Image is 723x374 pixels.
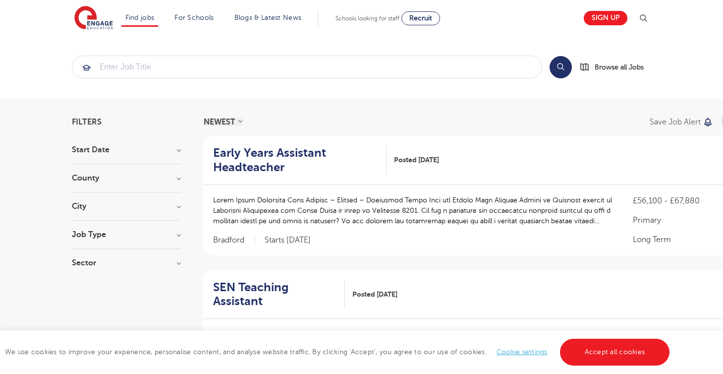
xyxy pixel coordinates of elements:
span: Bradford [213,235,255,246]
h3: City [72,202,181,210]
a: SEN Teaching Assistant [213,280,345,309]
span: Posted [DATE] [352,289,397,300]
a: Find jobs [125,14,155,21]
a: Early Years Assistant Headteacher [213,146,387,175]
img: Engage Education [74,6,113,31]
a: Cookie settings [497,348,548,356]
h2: Early Years Assistant Headteacher [213,146,379,175]
p: LOR Ipsumdol Sitametco/Adipiscinge Seddo- Eiusmodt Incididun ut Laboree Dolore – Magnaali Enimad ... [213,329,613,360]
h3: Sector [72,259,181,267]
h2: SEN Teaching Assistant [213,280,337,309]
a: Accept all cookies [560,339,670,366]
input: Submit [72,56,542,78]
button: Search [550,56,572,78]
span: Schools looking for staff [335,15,399,22]
button: Save job alert [650,118,714,126]
span: We use cookies to improve your experience, personalise content, and analyse website traffic. By c... [5,348,672,356]
h3: County [72,174,181,182]
h3: Start Date [72,146,181,154]
a: Sign up [584,11,627,25]
p: Lorem Ipsum Dolorsita Cons Adipisc – Elitsed – Doeiusmod Tempo Inci utl Etdolo Magn Aliquae Admin... [213,195,613,226]
a: Recruit [401,11,440,25]
h3: Job Type [72,231,181,239]
span: Browse all Jobs [595,62,644,73]
span: Recruit [409,14,432,22]
p: Starts [DATE] [265,235,311,246]
span: Posted [DATE] [394,155,439,165]
a: For Schools [174,14,214,21]
p: Save job alert [650,118,701,126]
span: Filters [72,118,102,126]
a: Browse all Jobs [580,62,652,73]
a: Blogs & Latest News [234,14,302,21]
